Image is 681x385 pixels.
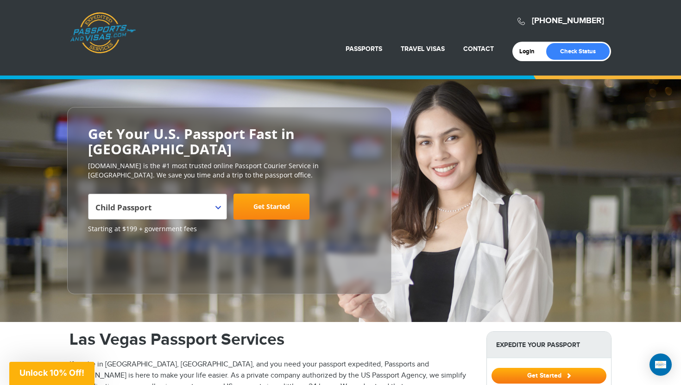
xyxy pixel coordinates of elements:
[233,194,309,220] a: Get Started
[546,43,610,60] a: Check Status
[492,368,606,384] button: Get Started
[88,161,371,180] p: [DOMAIN_NAME] is the #1 most trusted online Passport Courier Service in [GEOGRAPHIC_DATA]. We sav...
[532,16,604,26] a: [PHONE_NUMBER]
[19,368,84,378] span: Unlock 10% Off!
[70,12,136,54] a: Passports & [DOMAIN_NAME]
[487,332,611,358] strong: Expedite Your Passport
[346,45,382,53] a: Passports
[88,224,371,234] span: Starting at $199 + government fees
[649,353,672,376] div: Open Intercom Messenger
[463,45,494,53] a: Contact
[9,362,95,385] div: Unlock 10% Off!
[88,126,371,157] h2: Get Your U.S. Passport Fast in [GEOGRAPHIC_DATA]
[88,238,158,284] iframe: Customer reviews powered by Trustpilot
[401,45,445,53] a: Travel Visas
[88,194,227,220] span: Child Passport
[492,372,606,379] a: Get Started
[519,48,541,55] a: Login
[69,331,473,348] h1: Las Vegas Passport Services
[95,197,217,223] span: Child Passport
